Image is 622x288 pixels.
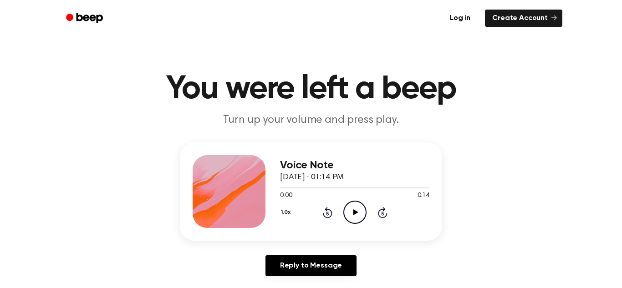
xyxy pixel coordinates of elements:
[280,159,429,172] h3: Voice Note
[441,8,479,29] a: Log in
[60,10,111,27] a: Beep
[78,73,544,106] h1: You were left a beep
[280,191,292,201] span: 0:00
[485,10,562,27] a: Create Account
[280,205,294,220] button: 1.0x
[265,255,357,276] a: Reply to Message
[418,191,429,201] span: 0:14
[136,113,486,128] p: Turn up your volume and press play.
[280,173,344,182] span: [DATE] · 01:14 PM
